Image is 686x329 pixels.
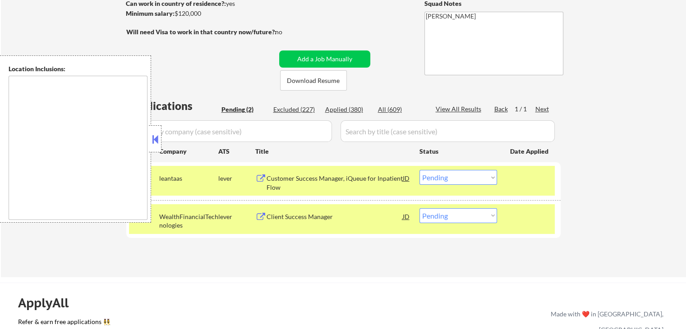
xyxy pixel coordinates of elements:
div: Date Applied [510,147,550,156]
strong: Will need Visa to work in that country now/future?: [126,28,276,36]
div: Applied (380) [325,105,370,114]
div: Back [494,105,509,114]
div: 1 / 1 [515,105,535,114]
div: Applications [129,101,218,111]
button: Download Resume [280,70,347,91]
div: JD [402,170,411,186]
div: leantaas [159,174,218,183]
div: $120,000 [126,9,276,18]
a: Refer & earn free applications 👯‍♀️ [18,319,362,328]
div: no [275,27,301,37]
div: ATS [218,147,255,156]
input: Search by company (case sensitive) [129,120,332,142]
strong: Minimum salary: [126,9,175,17]
div: JD [402,208,411,224]
div: Title [255,147,411,156]
input: Search by title (case sensitive) [341,120,555,142]
button: Add a Job Manually [279,50,370,68]
div: Customer Success Manager, iQueue for Inpatient Flow [267,174,403,192]
div: Excluded (227) [273,105,318,114]
div: Location Inclusions: [9,64,147,73]
div: lever [218,174,255,183]
div: Next [535,105,550,114]
div: View All Results [436,105,484,114]
div: ApplyAll [18,295,79,311]
div: WealthFinancialTechnologies [159,212,218,230]
div: lever [218,212,255,221]
div: Status [419,143,497,159]
div: All (609) [378,105,423,114]
div: Company [159,147,218,156]
div: Client Success Manager [267,212,403,221]
div: Pending (2) [221,105,267,114]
